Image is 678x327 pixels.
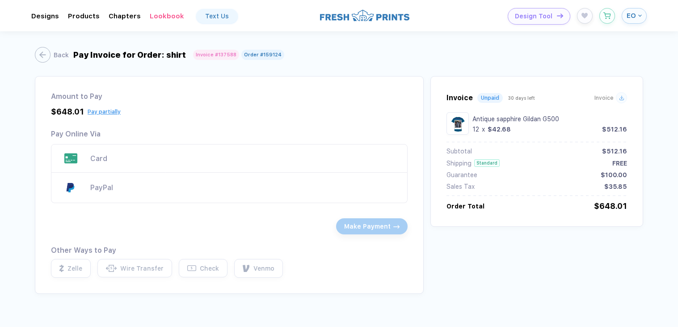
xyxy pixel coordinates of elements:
[622,8,647,24] button: EO
[557,13,563,18] img: icon
[51,130,101,138] div: Pay Online Via
[150,12,184,20] div: LookbookToggle dropdown menu chapters
[612,160,627,167] div: FREE
[90,183,399,192] div: Paying with PayPal
[200,265,219,272] div: Check
[446,171,477,178] div: Guarantee
[472,115,627,123] div: Antique sapphire Gildan G500
[446,148,472,155] div: Subtotal
[508,8,570,25] button: Design Toolicon
[110,266,112,270] tspan: $
[244,52,282,58] div: Order # 159124
[449,115,467,132] img: af5ac013-d4dc-4f03-a850-13bb78a00e66_nt_front_1758585717987.jpg
[90,154,399,163] div: Paying with Card
[488,126,511,133] div: $42.68
[594,201,627,211] div: $648.01
[51,92,408,101] div: Amount to Pay
[51,246,408,255] div: Other Ways to Pay
[73,50,186,59] div: Pay Invoice for Order: shirt
[54,51,69,59] div: Back
[320,8,409,22] img: logo
[205,13,229,20] div: Text Us
[602,148,627,155] div: $512.16
[68,12,100,20] div: ProductsToggle dropdown menu
[150,12,184,20] div: Lookbook
[179,259,227,277] button: $ Check
[51,144,408,173] div: Paying with Card
[234,259,283,278] button: Venmo
[196,9,238,23] a: Text Us
[97,259,172,277] button: $ Wire Transfer
[67,265,82,272] div: Zelle
[253,265,274,272] div: Venmo
[481,95,499,101] div: Unpaid
[601,171,627,178] div: $100.00
[191,266,193,270] tspan: $
[446,160,472,167] div: Shipping
[196,52,236,58] div: Invoice # 137588
[515,13,552,20] span: Design Tool
[35,47,69,63] button: Back
[31,12,59,20] div: DesignsToggle dropdown menu
[446,183,475,190] div: Sales Tax
[627,12,636,20] span: EO
[51,107,84,116] div: $648.01
[446,203,484,210] div: Order Total
[472,126,479,133] div: 12
[594,95,614,101] span: Invoice
[446,93,473,102] span: Invoice
[120,265,164,272] div: Wire Transfer
[508,95,535,101] span: 30 days left
[481,126,486,133] div: x
[474,159,500,167] div: Standard
[51,173,408,203] div: Paying with PayPal
[88,109,121,115] button: Pay partially
[109,12,141,20] div: ChaptersToggle dropdown menu chapters
[602,126,627,133] div: $512.16
[51,259,91,277] button: Zelle
[604,183,627,190] div: $35.85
